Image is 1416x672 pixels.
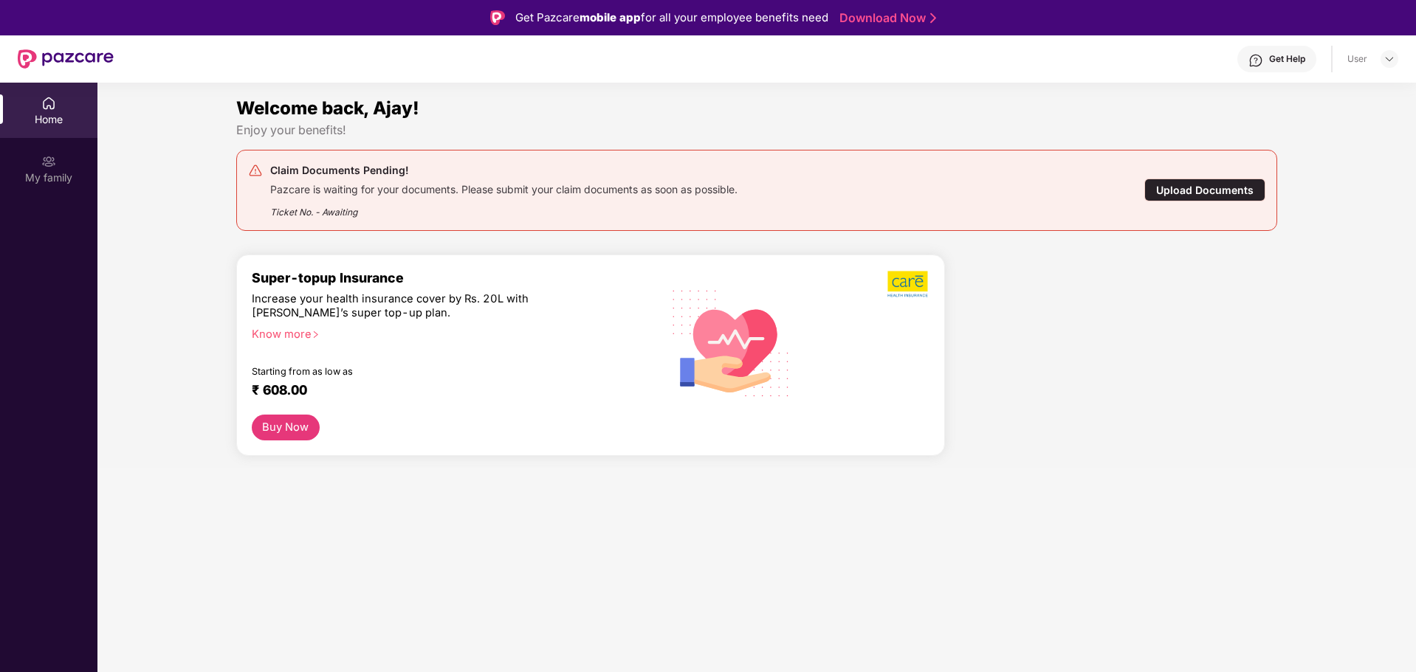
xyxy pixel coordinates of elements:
span: Welcome back, Ajay! [236,97,419,119]
img: b5dec4f62d2307b9de63beb79f102df3.png [887,270,929,298]
div: ₹ 608.00 [252,382,633,400]
img: svg+xml;base64,PHN2ZyBpZD0iSG9tZSIgeG1sbnM9Imh0dHA6Ly93d3cudzMub3JnLzIwMDAvc3ZnIiB3aWR0aD0iMjAiIG... [41,96,56,111]
strong: mobile app [580,10,641,24]
div: Get Pazcare for all your employee benefits need [515,9,828,27]
div: Increase your health insurance cover by Rs. 20L with [PERSON_NAME]’s super top-up plan. [252,292,583,321]
img: svg+xml;base64,PHN2ZyB3aWR0aD0iMjAiIGhlaWdodD0iMjAiIHZpZXdCb3g9IjAgMCAyMCAyMCIgZmlsbD0ibm9uZSIgeG... [41,154,56,169]
img: svg+xml;base64,PHN2ZyBpZD0iSGVscC0zMngzMiIgeG1sbnM9Imh0dHA6Ly93d3cudzMub3JnLzIwMDAvc3ZnIiB3aWR0aD... [1248,53,1263,68]
span: right [312,330,320,339]
a: Download Now [839,10,932,26]
div: Starting from as low as [252,366,585,376]
img: Logo [490,10,505,25]
div: Know more [252,328,639,338]
img: svg+xml;base64,PHN2ZyB4bWxucz0iaHR0cDovL3d3dy53My5vcmcvMjAwMC9zdmciIHhtbG5zOnhsaW5rPSJodHRwOi8vd3... [661,271,802,414]
div: Ticket No. - Awaiting [270,196,738,219]
div: Claim Documents Pending! [270,162,738,179]
img: svg+xml;base64,PHN2ZyB4bWxucz0iaHR0cDovL3d3dy53My5vcmcvMjAwMC9zdmciIHdpZHRoPSIyNCIgaGVpZ2h0PSIyNC... [248,163,263,178]
div: User [1347,53,1367,65]
div: Pazcare is waiting for your documents. Please submit your claim documents as soon as possible. [270,179,738,196]
img: New Pazcare Logo [18,49,114,69]
div: Upload Documents [1144,179,1265,201]
button: Buy Now [252,415,320,440]
div: Enjoy your benefits! [236,122,1278,138]
div: Super-topup Insurance [252,270,647,285]
div: Get Help [1269,53,1305,65]
img: Stroke [930,10,936,26]
img: svg+xml;base64,PHN2ZyBpZD0iRHJvcGRvd24tMzJ4MzIiIHhtbG5zPSJodHRwOi8vd3d3LnczLm9yZy8yMDAwL3N2ZyIgd2... [1384,53,1395,65]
